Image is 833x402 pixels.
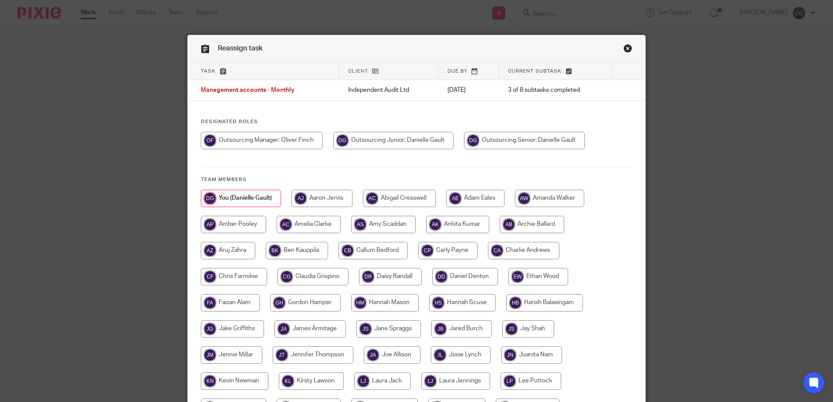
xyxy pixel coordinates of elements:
[499,80,612,101] td: 3 of 8 subtasks completed
[508,69,562,74] span: Current subtask
[447,86,491,94] p: [DATE]
[348,86,430,94] p: Independent Audit Ltd
[348,69,368,74] span: Client
[201,118,632,125] h4: Designated Roles
[201,69,216,74] span: Task
[218,45,263,52] span: Reassign task
[201,176,632,183] h4: Team members
[623,44,632,56] a: Close this dialog window
[201,87,295,94] span: Management accounts - Monthly
[447,69,467,74] span: Due by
